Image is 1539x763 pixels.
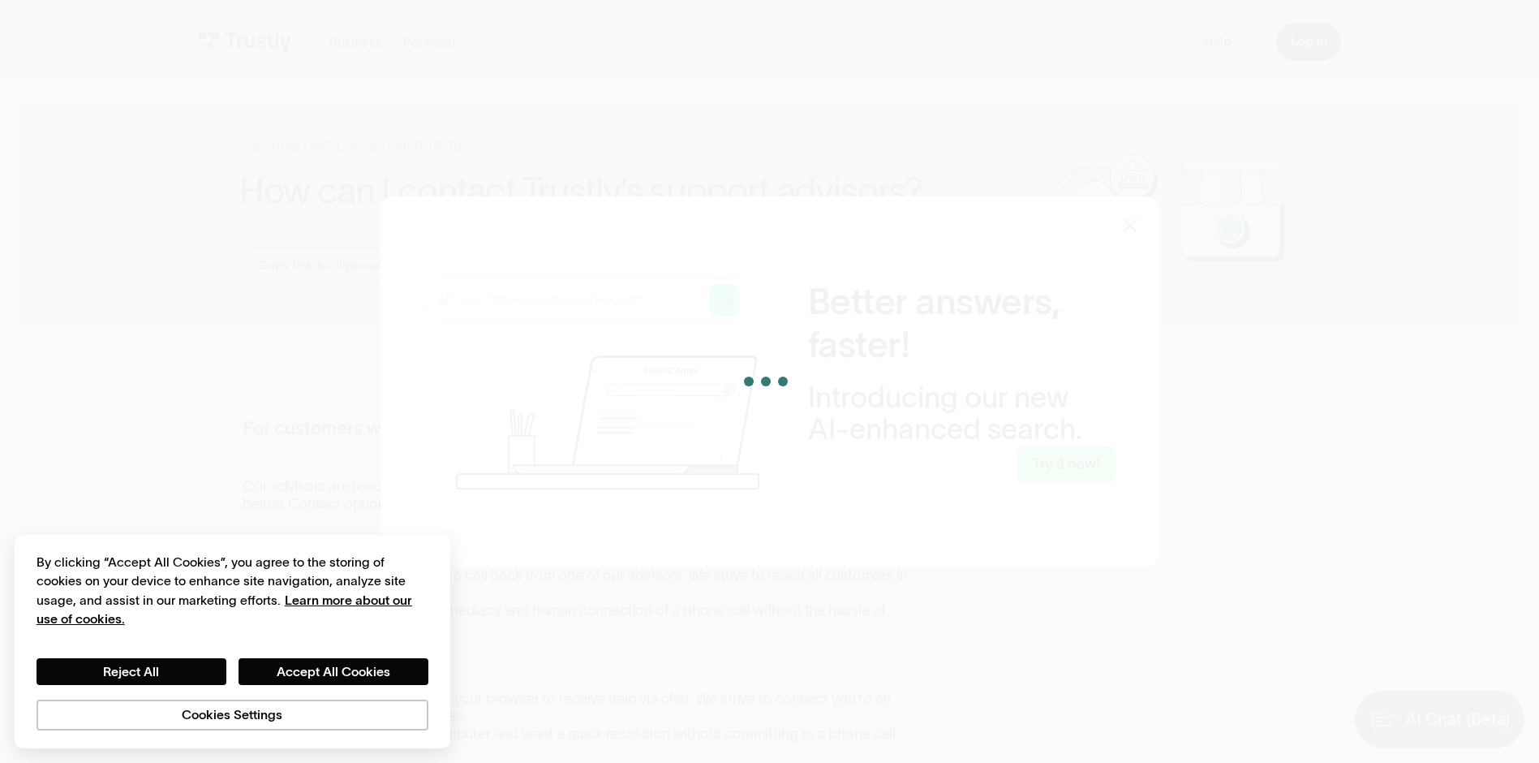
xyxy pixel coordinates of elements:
button: Accept All Cookies [239,658,428,686]
div: By clicking “Accept All Cookies”, you agree to the storing of cookies on your device to enhance s... [37,553,428,629]
div: Privacy [37,553,428,731]
button: Cookies Settings [37,700,428,731]
div: Cookie banner [15,535,450,749]
button: Reject All [37,658,226,686]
